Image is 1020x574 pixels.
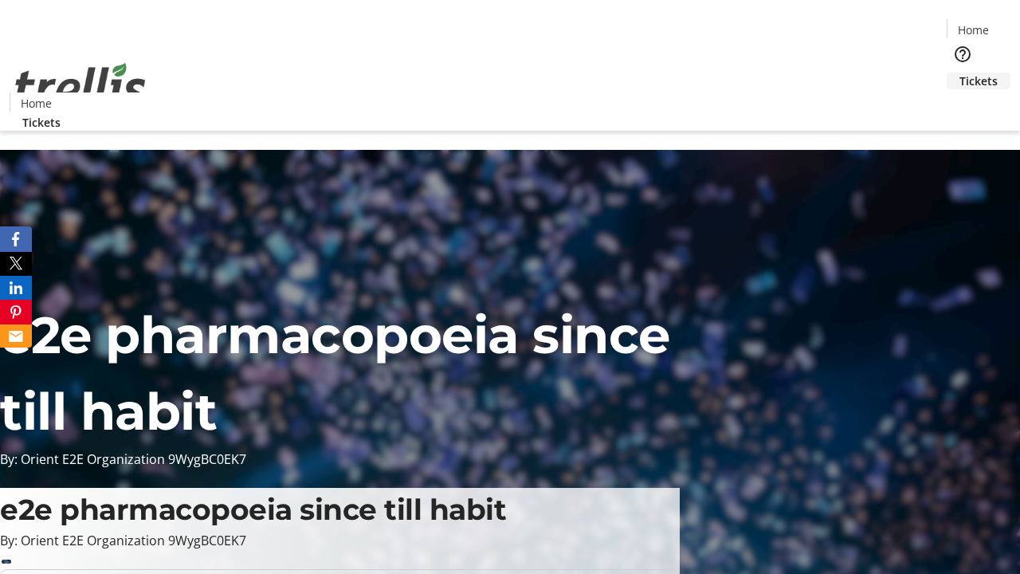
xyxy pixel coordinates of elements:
a: Tickets [947,73,1010,89]
span: Tickets [22,114,61,131]
button: Cart [947,89,979,121]
a: Tickets [10,114,73,131]
a: Home [947,22,998,38]
span: Home [21,95,52,112]
button: Help [947,38,979,70]
span: Home [958,22,989,38]
img: Orient E2E Organization 9WygBC0EK7's Logo [10,45,151,125]
a: Home [10,95,61,112]
span: Tickets [959,73,998,89]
